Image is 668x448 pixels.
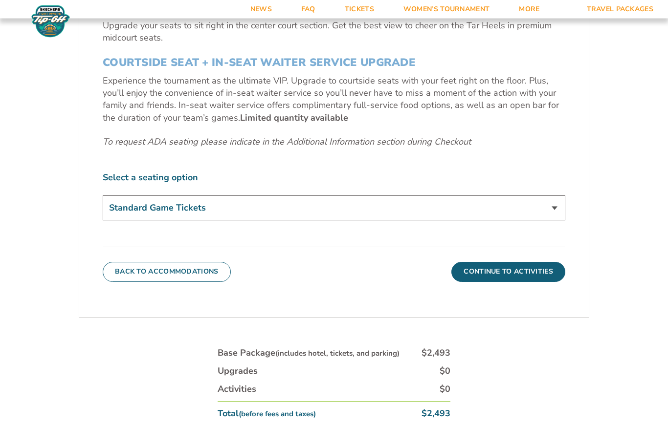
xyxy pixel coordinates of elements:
h3: COURTSIDE SEAT + IN-SEAT WAITER SERVICE UPGRADE [103,57,565,69]
img: Fort Myers Tip-Off [29,5,72,38]
button: Back To Accommodations [103,262,231,282]
p: Experience the tournament as the ultimate VIP. Upgrade to courtside seats with your feet right on... [103,75,565,125]
div: Activities [218,384,256,396]
div: $2,493 [422,347,450,360]
small: (before fees and taxes) [239,409,316,419]
div: Base Package [218,347,400,360]
div: $0 [440,384,450,396]
div: Total [218,408,316,420]
p: Upgrade your seats to sit right in the center court section. Get the best view to cheer on the Ta... [103,20,565,44]
div: $0 [440,365,450,378]
label: Select a seating option [103,172,565,184]
b: Limited quantity available [240,112,348,124]
em: To request ADA seating please indicate in the Additional Information section during Checkout [103,136,471,148]
div: $2,493 [422,408,450,420]
small: (includes hotel, tickets, and parking) [275,349,400,359]
button: Continue To Activities [451,262,565,282]
div: Upgrades [218,365,258,378]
